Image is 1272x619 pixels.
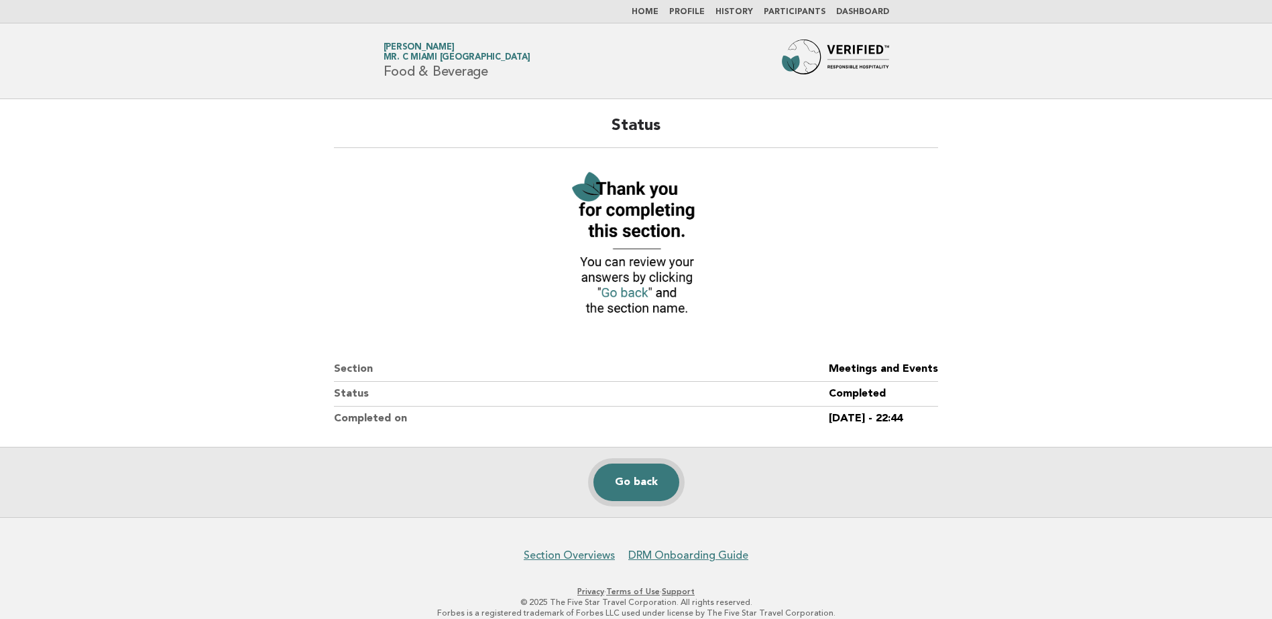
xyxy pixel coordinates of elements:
p: · · [226,586,1047,597]
a: Support [662,587,695,596]
dd: Completed [829,382,938,407]
dd: Meetings and Events [829,357,938,382]
dt: Status [334,382,829,407]
dt: Section [334,357,829,382]
h1: Food & Beverage [384,44,530,78]
dt: Completed on [334,407,829,431]
a: Section Overviews [524,549,615,562]
a: Terms of Use [606,587,660,596]
a: Participants [764,8,825,16]
p: © 2025 The Five Star Travel Corporation. All rights reserved. [226,597,1047,608]
a: Privacy [577,587,604,596]
a: Go back [593,464,679,501]
a: Dashboard [836,8,889,16]
a: Profile [669,8,705,16]
span: Mr. C Miami [GEOGRAPHIC_DATA] [384,54,530,62]
a: Home [632,8,658,16]
img: Verified [562,164,709,325]
a: [PERSON_NAME]Mr. C Miami [GEOGRAPHIC_DATA] [384,43,530,62]
h2: Status [334,115,938,148]
a: DRM Onboarding Guide [628,549,748,562]
a: History [715,8,753,16]
p: Forbes is a registered trademark of Forbes LLC used under license by The Five Star Travel Corpora... [226,608,1047,618]
dd: [DATE] - 22:44 [829,407,938,431]
img: Forbes Travel Guide [782,40,889,82]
